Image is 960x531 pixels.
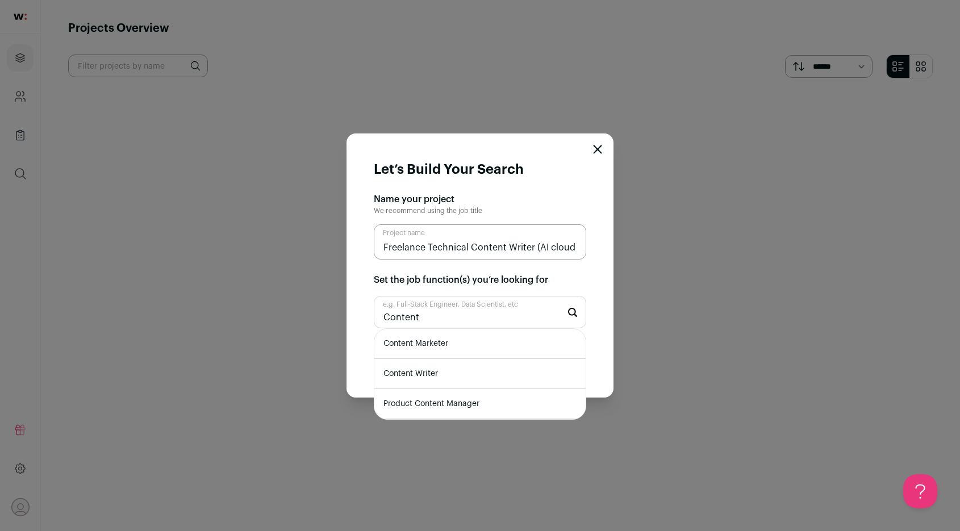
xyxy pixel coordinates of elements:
h1: Let’s Build Your Search [374,161,524,179]
li: Content Marketer [374,329,586,359]
input: Start typing... [374,296,586,328]
input: Project name [374,224,586,260]
iframe: Help Scout Beacon - Open [903,474,937,508]
h2: Name your project [374,193,586,206]
button: Close modal [593,145,602,154]
li: Content Writer [374,359,586,389]
li: Product Content Manager [374,389,586,419]
h2: Set the job function(s) you’re looking for [374,273,586,287]
span: We recommend using the job title [374,207,482,214]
